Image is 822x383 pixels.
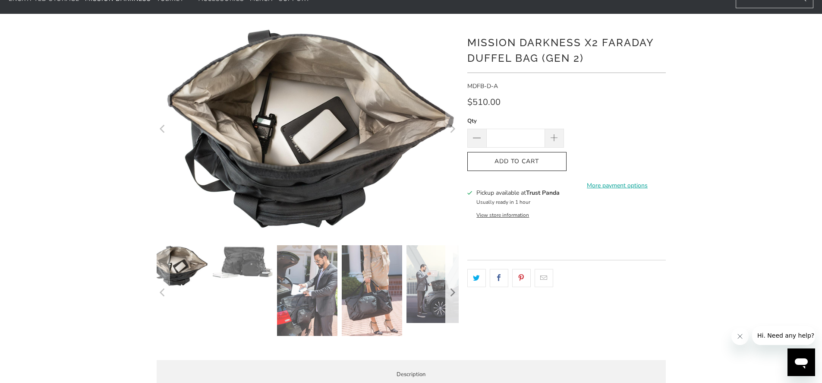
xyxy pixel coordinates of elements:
a: Share this on Twitter [467,269,486,287]
span: MDFB-D-A [467,82,498,90]
img: Mission Darkness X2 Faraday Duffel Bag (Gen 2) - Trust Panda [277,245,337,336]
iframe: Button to launch messaging window [787,348,815,376]
h3: Pickup available at [476,188,560,197]
b: Trust Panda [526,189,560,197]
button: Add to Cart [467,152,567,171]
button: Next [445,27,459,232]
button: View store information [476,212,529,218]
img: Mission Darkness X2 Faraday Duffel Bag (Gen 2) - Trust Panda [213,245,273,279]
label: Qty [467,116,564,126]
a: Share this on Facebook [490,269,508,287]
a: Share this on Pinterest [512,269,531,287]
iframe: Close message [731,328,749,345]
span: Add to Cart [476,158,557,165]
h1: Mission Darkness X2 Faraday Duffel Bag (Gen 2) [467,33,666,66]
button: Previous [156,245,170,340]
button: Previous [156,27,170,232]
iframe: Message from company [752,326,815,345]
small: Usually ready in 1 hour [476,199,530,206]
a: Email this to a friend [535,269,553,287]
img: Mission Darkness X2 Faraday Duffel Bag (Gen 2) - Trust Panda [407,245,467,323]
button: Next [445,245,459,340]
iframe: Reviews Widget [467,302,666,331]
a: Mission Darkness X2 Faraday Duffel Bag (Gen 2) - Trust Panda [156,27,458,232]
a: More payment options [569,181,666,190]
span: $510.00 [467,96,501,108]
img: Mission Darkness X2 Faraday Duffel Bag (Gen 2) - Trust Panda [342,245,402,336]
img: Mission Darkness X2 Faraday Duffel Bag (Gen 2) - Trust Panda [148,245,208,286]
